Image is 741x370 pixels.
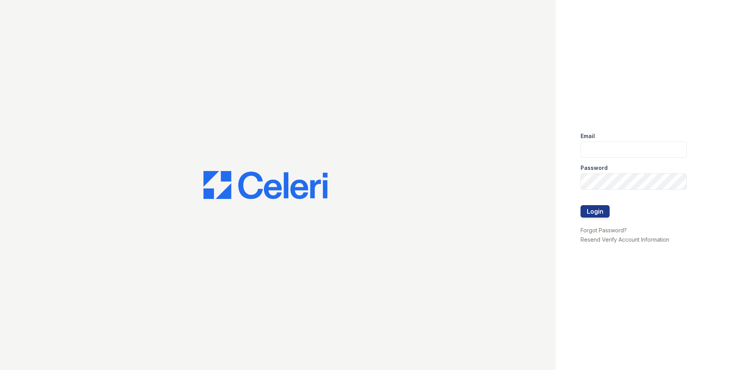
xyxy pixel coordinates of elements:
[581,205,610,218] button: Login
[581,132,595,140] label: Email
[581,236,669,243] a: Resend Verify Account Information
[581,164,608,172] label: Password
[581,227,627,233] a: Forgot Password?
[203,171,327,199] img: CE_Logo_Blue-a8612792a0a2168367f1c8372b55b34899dd931a85d93a1a3d3e32e68fde9ad4.png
